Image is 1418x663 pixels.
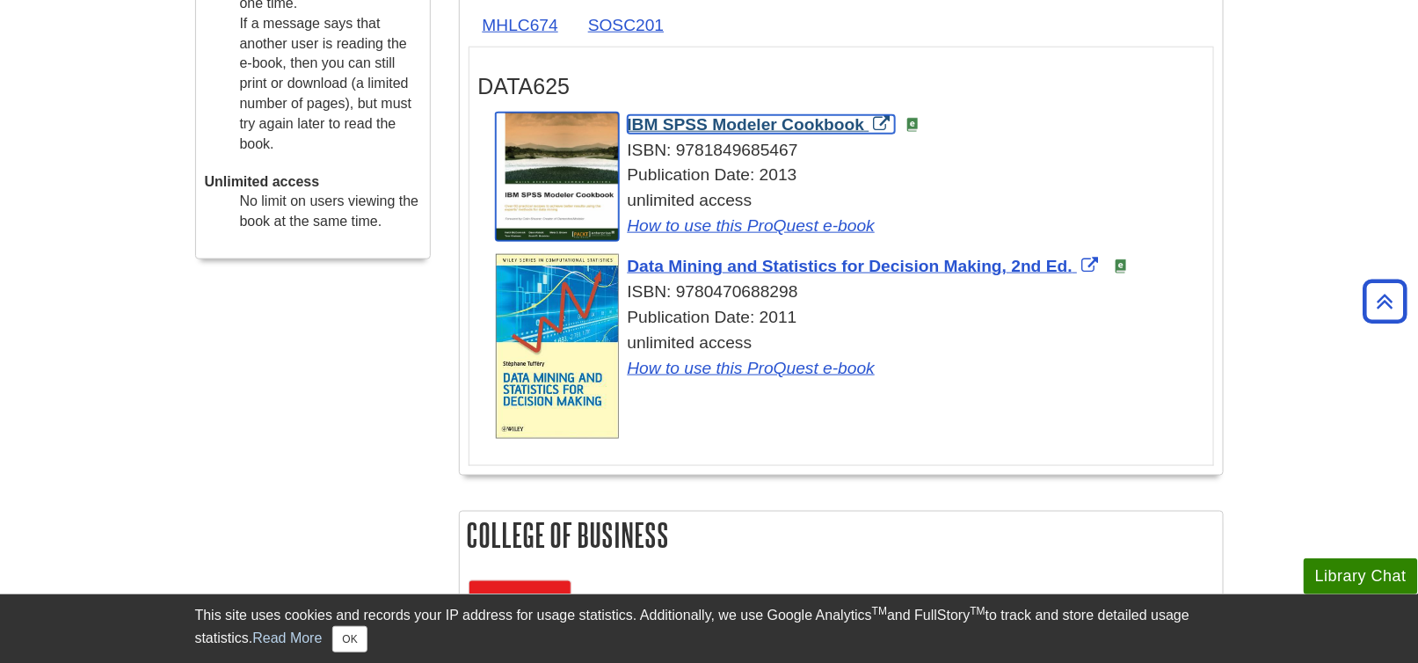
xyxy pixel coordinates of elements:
[905,118,920,132] img: e-Book
[678,580,774,623] a: FINC222
[496,305,1204,331] div: Publication Date: 2011
[628,359,876,377] a: How to use this ProQuest e-book
[628,115,865,134] span: IBM SPSS Modeler Cookbook
[872,605,887,617] sup: TM
[469,580,571,623] a: BUSN210
[478,74,1204,99] h3: DATA625
[574,4,678,47] a: SOSC201
[628,115,895,134] a: Link opens in new window
[573,580,676,623] a: BUSN495
[1114,259,1128,273] img: e-Book
[971,605,985,617] sup: TM
[240,192,421,232] dd: No limit on users viewing the book at the same time.
[628,216,876,235] a: How to use this ProQuest e-book
[252,630,322,645] a: Read More
[1104,580,1212,623] a: MGMT610
[496,138,1204,164] div: ISBN: 9781849685467
[628,257,1073,275] span: Data Mining and Statistics for Decision Making, 2nd Ed.
[496,113,619,242] img: Cover Art
[205,172,421,193] dt: Unlimited access
[496,188,1204,239] div: unlimited access
[496,280,1204,305] div: ISBN: 9780470688298
[994,580,1102,623] a: MGMT495
[496,254,619,439] img: Cover Art
[885,580,993,623] a: MGMT447
[628,257,1103,275] a: Link opens in new window
[775,580,884,623] a: HRMG431
[332,626,367,652] button: Close
[460,512,1223,558] h2: College of Business
[496,331,1204,382] div: unlimited access
[469,4,572,47] a: MHLC674
[496,163,1204,188] div: Publication Date: 2013
[1357,289,1414,313] a: Back to Top
[1304,558,1418,594] button: Library Chat
[195,605,1224,652] div: This site uses cookies and records your IP address for usage statistics. Additionally, we use Goo...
